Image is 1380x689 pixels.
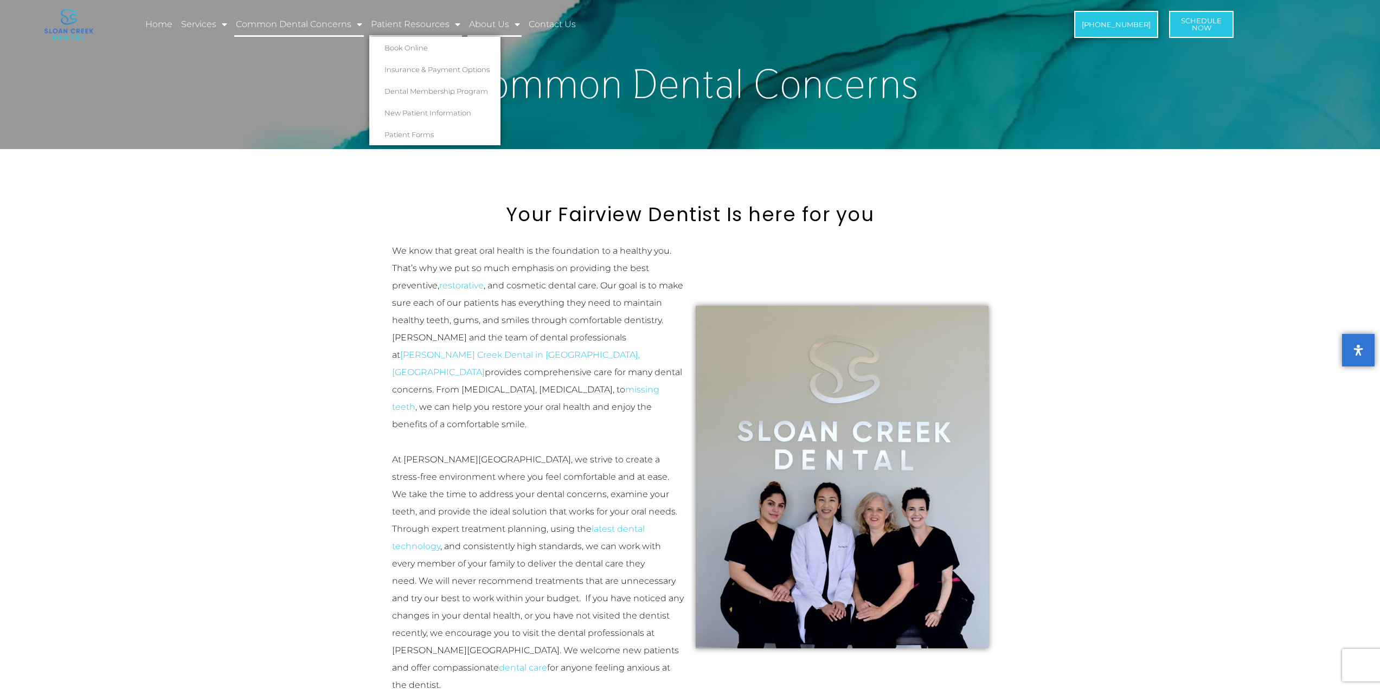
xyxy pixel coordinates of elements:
a: Patient Forms [369,124,500,145]
a: Services [179,12,229,37]
a: Patient Resources [369,12,462,37]
img: Meet The Sloan Creek Dental Team [696,306,989,648]
ul: Patient Resources [369,37,500,145]
button: Open Accessibility Panel [1342,334,1375,366]
a: restorative [439,280,484,291]
h1: Common Dental Concerns [397,63,983,104]
a: Home [144,12,174,37]
span: [PHONE_NUMBER] [1082,21,1151,28]
a: About Us [467,12,522,37]
a: ScheduleNow [1169,11,1234,38]
a: Common Dental Concerns [234,12,364,37]
a: Contact Us [527,12,577,37]
a: New Patient Information [369,102,500,124]
span: Schedule Now [1181,17,1222,31]
nav: Menu [144,12,952,37]
a: dental care [499,662,547,673]
a: [PERSON_NAME] Creek Dental in [GEOGRAPHIC_DATA], [GEOGRAPHIC_DATA] [392,350,640,377]
a: Book Online [369,37,500,59]
a: Dental Membership Program [369,80,500,102]
a: [PHONE_NUMBER] [1074,11,1158,38]
h2: Your Fairview Dentist Is here for you [387,203,994,226]
a: Insurance & Payment Options [369,59,500,80]
img: logo [44,9,93,40]
p: We know that great oral health is the foundation to a healthy you. That’s why we put so much emph... [392,242,685,433]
